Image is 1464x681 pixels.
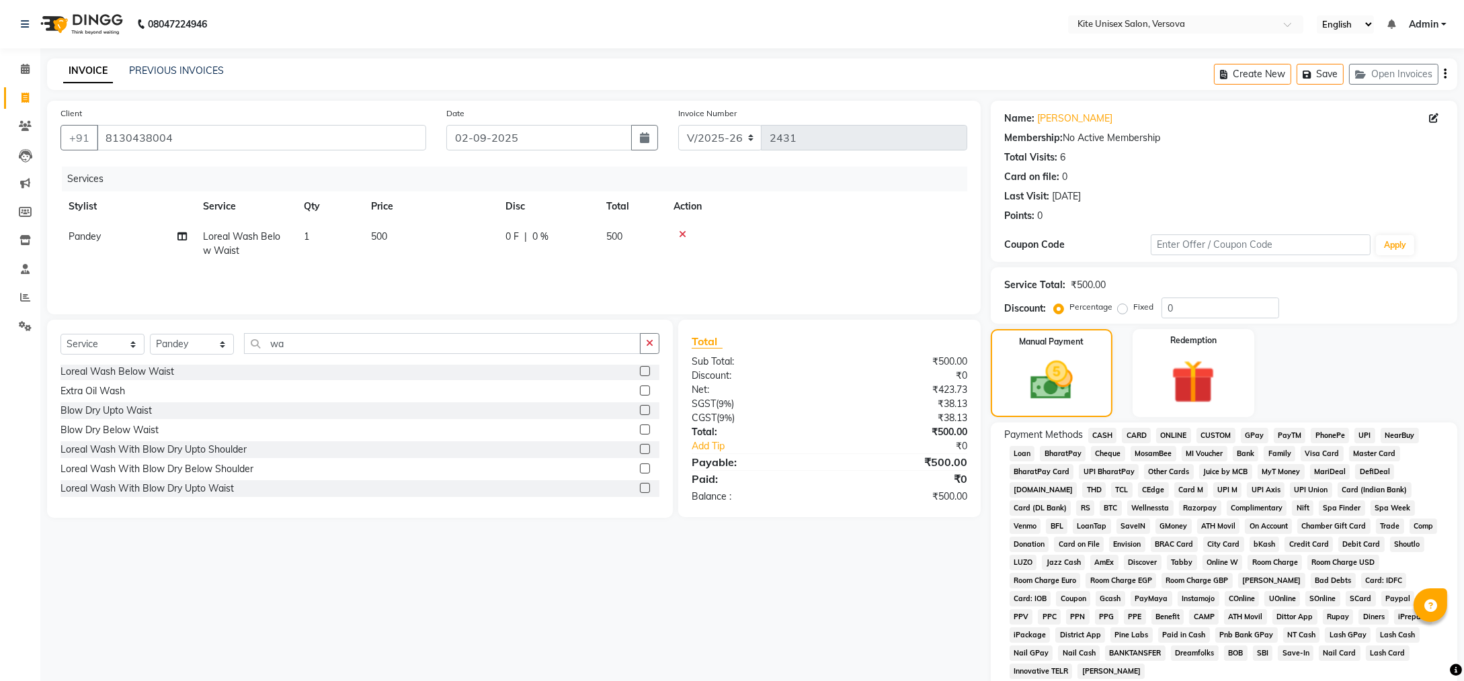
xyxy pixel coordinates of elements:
span: Nift [1292,500,1313,516]
span: SaveIN [1116,518,1150,534]
div: Paid: [682,471,829,487]
span: PhonePe [1311,428,1349,443]
span: Family [1264,446,1295,461]
span: Jazz Cash [1042,555,1085,570]
span: Online W [1203,555,1243,570]
span: 9% [719,398,731,409]
span: Room Charge [1248,555,1302,570]
span: Card on File [1054,537,1104,552]
span: PPN [1066,609,1090,625]
span: Credit Card [1285,537,1333,552]
span: Chamber Gift Card [1297,518,1371,534]
span: CARD [1122,428,1151,443]
label: Percentage [1069,301,1112,313]
span: COnline [1225,591,1260,606]
span: PayTM [1274,428,1306,443]
span: ATH Movil [1197,518,1240,534]
input: Search by Name/Mobile/Email/Code [97,125,426,150]
span: iPrepaid [1394,609,1432,625]
span: UPI BharatPay [1079,464,1139,480]
div: ( ) [682,397,829,411]
span: MI Voucher [1182,446,1227,461]
span: BOB [1224,645,1248,661]
div: ₹0 [854,439,977,453]
label: Fixed [1133,301,1153,313]
span: Razorpay [1179,500,1221,516]
span: Instamojo [1178,591,1219,606]
div: Total: [682,425,829,439]
span: UOnline [1264,591,1300,606]
span: Spa Week [1371,500,1415,516]
div: Discount: [682,369,829,383]
label: Client [60,107,82,120]
span: Tabby [1167,555,1197,570]
span: SBI [1253,645,1273,661]
span: UPI Union [1290,482,1332,498]
button: Create New [1214,64,1291,85]
span: [PERSON_NAME] [1077,664,1145,679]
span: Lash Cash [1376,627,1420,643]
span: THD [1082,482,1106,498]
span: PPC [1038,609,1061,625]
span: Trade [1376,518,1404,534]
span: SCard [1346,591,1376,606]
div: Blow Dry Upto Waist [60,404,152,418]
div: 0 [1062,170,1067,184]
input: Enter Offer / Coupon Code [1151,234,1371,255]
div: ₹0 [829,369,977,383]
span: CEdge [1138,482,1169,498]
span: CUSTOM [1196,428,1235,443]
th: Price [363,191,497,222]
div: 0 [1037,209,1043,223]
th: Stylist [60,191,195,222]
span: ONLINE [1156,428,1191,443]
span: Other Cards [1144,464,1194,480]
span: LoanTap [1073,518,1111,534]
span: iPackage [1010,627,1051,643]
div: Discount: [1004,302,1046,316]
div: 6 [1060,150,1065,165]
span: Admin [1409,17,1438,32]
div: Last Visit: [1004,189,1049,203]
div: ₹38.13 [829,397,977,411]
span: Comp [1410,518,1438,534]
span: CAMP [1189,609,1219,625]
span: BANKTANSFER [1105,645,1166,661]
span: Nail Card [1319,645,1360,661]
img: _gift.svg [1157,355,1229,409]
span: Benefit [1151,609,1184,625]
th: Total [598,191,665,222]
span: Card: IDFC [1361,573,1407,588]
span: Card (Indian Bank) [1338,482,1412,498]
div: Services [62,167,977,191]
div: Coupon Code [1004,238,1151,252]
span: Discover [1124,555,1162,570]
span: 9% [719,412,732,423]
span: GMoney [1155,518,1192,534]
div: Membership: [1004,131,1063,145]
div: Total Visits: [1004,150,1057,165]
span: Lash Card [1366,645,1410,661]
span: BFL [1046,518,1067,534]
div: ( ) [682,411,829,425]
span: Rupay [1323,609,1354,625]
span: PPE [1124,609,1146,625]
span: UPI M [1213,482,1242,498]
span: CASH [1088,428,1117,443]
div: ₹0 [829,471,977,487]
th: Qty [296,191,363,222]
span: Pnb Bank GPay [1215,627,1278,643]
span: BharatPay [1040,446,1086,461]
div: Extra Oil Wash [60,384,125,398]
div: Name: [1004,111,1034,126]
span: [DOMAIN_NAME] [1010,482,1077,498]
div: Loreal Wash Below Waist [60,365,174,379]
b: 08047224946 [148,5,207,43]
span: Debit Card [1338,537,1385,552]
span: Master Card [1349,446,1400,461]
span: On Account [1245,518,1292,534]
span: GPay [1241,428,1268,443]
span: Card: IOB [1010,591,1051,606]
label: Manual Payment [1019,336,1084,348]
span: 500 [371,230,387,242]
